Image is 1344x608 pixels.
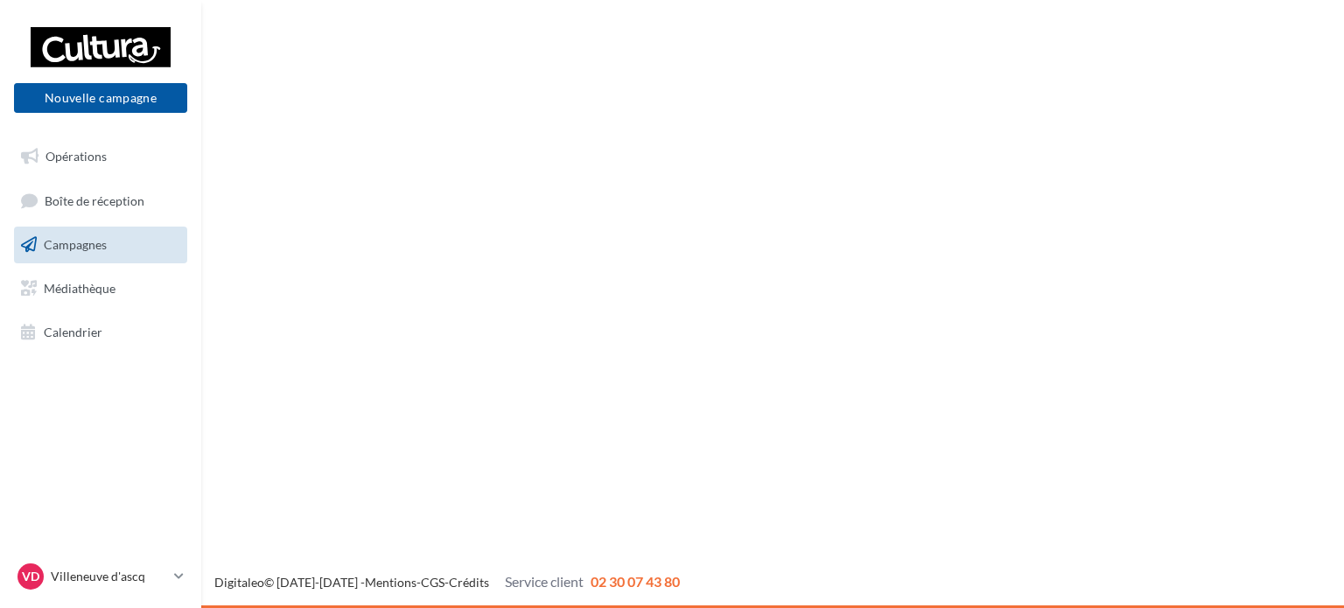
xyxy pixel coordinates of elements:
a: Crédits [449,575,489,590]
a: Médiathèque [10,270,191,307]
span: Campagnes [44,237,107,252]
span: Vd [22,568,39,585]
span: Boîte de réception [45,192,144,207]
a: CGS [421,575,444,590]
button: Nouvelle campagne [14,83,187,113]
a: Mentions [365,575,416,590]
a: Vd Villeneuve d'ascq [14,560,187,593]
span: 02 30 07 43 80 [591,573,680,590]
span: Opérations [45,149,107,164]
a: Digitaleo [214,575,264,590]
a: Opérations [10,138,191,175]
p: Villeneuve d'ascq [51,568,167,585]
a: Boîte de réception [10,182,191,220]
span: Médiathèque [44,281,115,296]
a: Campagnes [10,227,191,263]
span: © [DATE]-[DATE] - - - [214,575,680,590]
span: Service client [505,573,584,590]
span: Calendrier [44,324,102,339]
a: Calendrier [10,314,191,351]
